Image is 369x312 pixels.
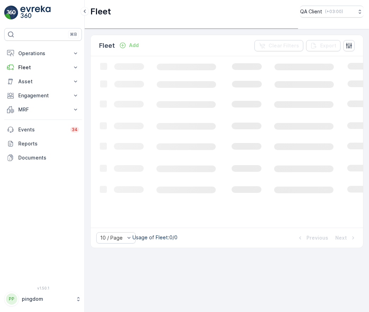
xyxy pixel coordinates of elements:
[4,137,82,151] a: Reports
[268,42,299,49] p: Clear Filters
[4,292,82,306] button: PPpingdom
[4,74,82,89] button: Asset
[4,103,82,117] button: MRF
[296,234,329,242] button: Previous
[306,40,341,51] button: Export
[300,6,363,18] button: QA Client(+03:00)
[22,295,72,303] p: pingdom
[325,9,343,14] p: ( +03:00 )
[4,89,82,103] button: Engagement
[18,140,79,147] p: Reports
[4,151,82,165] a: Documents
[116,41,142,50] button: Add
[18,126,66,133] p: Events
[72,127,78,132] p: 34
[20,6,51,20] img: logo_light-DOdMpM7g.png
[90,6,111,17] p: Fleet
[306,234,328,241] p: Previous
[335,234,347,241] p: Next
[18,78,68,85] p: Asset
[4,123,82,137] a: Events34
[4,6,18,20] img: logo
[18,64,68,71] p: Fleet
[18,50,68,57] p: Operations
[129,42,139,49] p: Add
[18,154,79,161] p: Documents
[99,41,115,51] p: Fleet
[4,46,82,60] button: Operations
[300,8,322,15] p: QA Client
[254,40,303,51] button: Clear Filters
[4,286,82,290] span: v 1.50.1
[4,60,82,74] button: Fleet
[18,106,68,113] p: MRF
[70,32,77,37] p: ⌘B
[320,42,336,49] p: Export
[6,293,17,305] div: PP
[335,234,357,242] button: Next
[132,234,177,241] p: Usage of Fleet : 0/0
[18,92,68,99] p: Engagement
